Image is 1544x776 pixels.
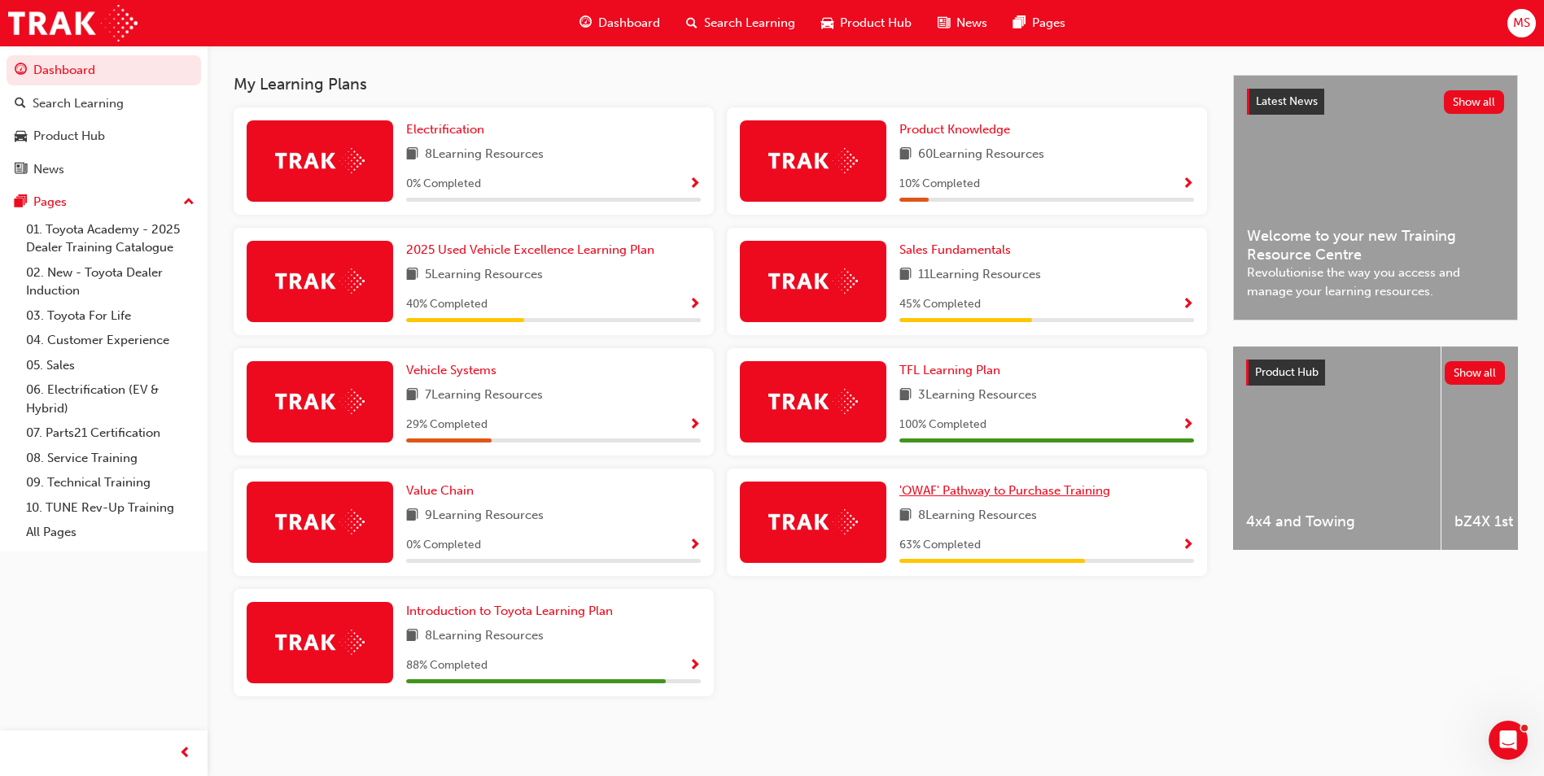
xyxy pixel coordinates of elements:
[1013,13,1026,33] span: pages-icon
[406,265,418,286] span: book-icon
[406,604,613,618] span: Introduction to Toyota Learning Plan
[179,743,191,764] span: prev-icon
[689,535,701,556] button: Show Progress
[899,265,912,286] span: book-icon
[1247,264,1504,300] span: Revolutionise the way you access and manage your learning resources.
[33,160,64,179] div: News
[768,509,858,534] img: Trak
[275,148,365,173] img: Trak
[686,13,698,33] span: search-icon
[899,483,1110,498] span: 'OWAF' Pathway to Purchase Training
[7,52,201,187] button: DashboardSearch LearningProduct HubNews
[406,416,488,434] span: 29 % Completed
[8,5,138,41] a: Trak
[899,295,981,314] span: 45 % Completed
[689,174,701,194] button: Show Progress
[899,361,1007,380] a: TFL Learning Plan
[406,122,484,137] span: Electrification
[899,242,1011,257] span: Sales Fundamentals
[918,506,1037,526] span: 8 Learning Resources
[899,506,912,526] span: book-icon
[689,659,701,674] span: Show Progress
[20,377,201,421] a: 06. Electrification (EV & Hybrid)
[899,363,1000,377] span: TFL Learning Plan
[808,7,925,40] a: car-iconProduct Hub
[406,602,619,621] a: Introduction to Toyota Learning Plan
[925,7,1000,40] a: news-iconNews
[406,656,488,675] span: 88 % Completed
[406,483,474,498] span: Value Chain
[1445,361,1506,385] button: Show all
[1513,14,1530,33] span: MS
[406,242,654,257] span: 2025 Used Vehicle Excellence Learning Plan
[406,145,418,165] span: book-icon
[7,155,201,185] a: News
[7,55,201,85] a: Dashboard
[406,626,418,647] span: book-icon
[425,626,544,647] span: 8 Learning Resources
[768,268,858,294] img: Trak
[1182,418,1194,433] span: Show Progress
[938,13,950,33] span: news-icon
[20,421,201,446] a: 07. Parts21 Certification
[20,470,201,495] a: 09. Technical Training
[1233,347,1441,550] a: 4x4 and Towing
[406,363,496,377] span: Vehicle Systems
[1182,294,1194,315] button: Show Progress
[275,389,365,414] img: Trak
[1182,415,1194,435] button: Show Progress
[406,295,488,314] span: 40 % Completed
[899,122,1010,137] span: Product Knowledge
[7,187,201,217] button: Pages
[20,446,201,471] a: 08. Service Training
[899,536,981,555] span: 63 % Completed
[1444,90,1505,114] button: Show all
[899,175,980,194] span: 10 % Completed
[899,120,1017,139] a: Product Knowledge
[689,415,701,435] button: Show Progress
[7,121,201,151] a: Product Hub
[566,7,673,40] a: guage-iconDashboard
[918,145,1044,165] span: 60 Learning Resources
[425,386,543,406] span: 7 Learning Resources
[1182,177,1194,192] span: Show Progress
[33,127,105,146] div: Product Hub
[406,120,491,139] a: Electrification
[689,298,701,312] span: Show Progress
[425,145,544,165] span: 8 Learning Resources
[689,538,701,553] span: Show Progress
[425,265,543,286] span: 5 Learning Resources
[1255,365,1319,379] span: Product Hub
[899,482,1117,500] a: 'OWAF' Pathway to Purchase Training
[20,328,201,353] a: 04. Customer Experience
[956,14,987,33] span: News
[406,386,418,406] span: book-icon
[689,656,701,676] button: Show Progress
[183,192,195,213] span: up-icon
[673,7,808,40] a: search-iconSearch Learning
[1000,7,1078,40] a: pages-iconPages
[1507,9,1536,37] button: MS
[899,386,912,406] span: book-icon
[580,13,592,33] span: guage-icon
[918,386,1037,406] span: 3 Learning Resources
[1246,360,1505,386] a: Product HubShow all
[20,520,201,545] a: All Pages
[1182,174,1194,194] button: Show Progress
[1489,721,1528,760] iframe: Intercom live chat
[821,13,833,33] span: car-icon
[33,193,67,211] div: Pages
[1233,75,1518,320] a: Latest NewsShow allWelcome to your new Training Resource CentreRevolutionise the way you access a...
[768,389,858,414] img: Trak
[406,361,503,380] a: Vehicle Systems
[689,177,701,192] span: Show Progress
[33,94,124,113] div: Search Learning
[1256,94,1318,108] span: Latest News
[1246,512,1428,531] span: 4x4 and Towing
[15,97,26,111] span: search-icon
[598,14,660,33] span: Dashboard
[275,630,365,655] img: Trak
[1182,538,1194,553] span: Show Progress
[20,217,201,260] a: 01. Toyota Academy - 2025 Dealer Training Catalogue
